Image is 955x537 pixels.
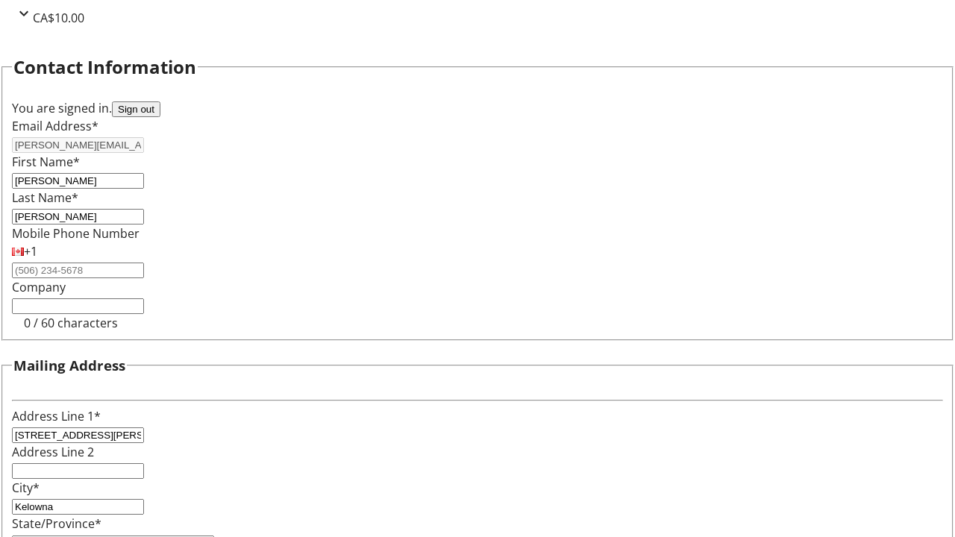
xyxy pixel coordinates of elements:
[12,279,66,295] label: Company
[24,315,118,331] tr-character-limit: 0 / 60 characters
[12,154,80,170] label: First Name*
[33,10,84,26] span: CA$10.00
[13,355,125,376] h3: Mailing Address
[12,427,144,443] input: Address
[12,480,40,496] label: City*
[12,444,94,460] label: Address Line 2
[13,54,196,81] h2: Contact Information
[12,189,78,206] label: Last Name*
[12,263,144,278] input: (506) 234-5678
[12,225,140,242] label: Mobile Phone Number
[12,99,943,117] div: You are signed in.
[112,101,160,117] button: Sign out
[12,118,98,134] label: Email Address*
[12,408,101,424] label: Address Line 1*
[12,515,101,532] label: State/Province*
[12,499,144,515] input: City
